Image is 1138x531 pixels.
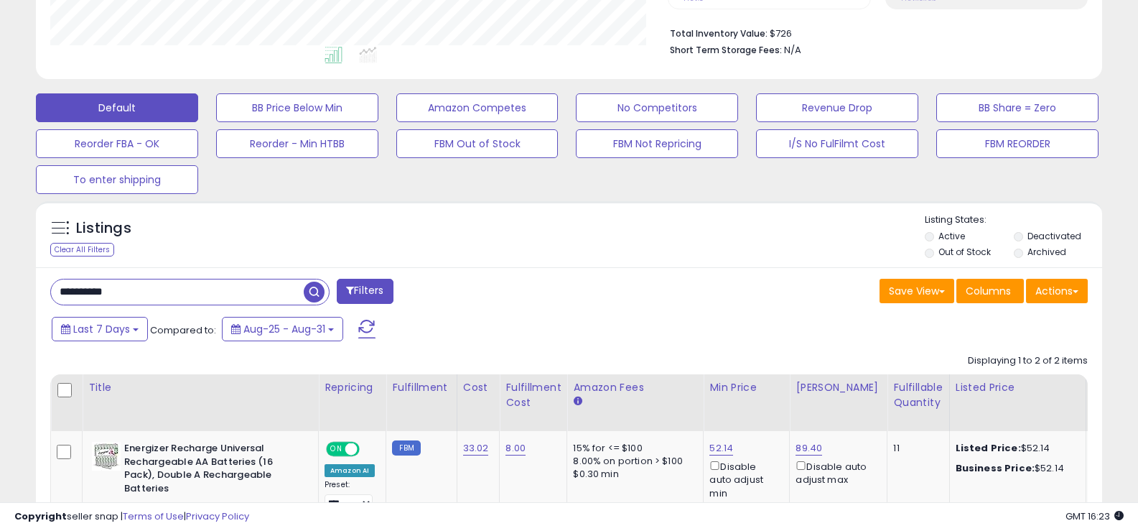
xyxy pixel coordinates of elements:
[1027,230,1081,242] label: Deactivated
[670,27,768,40] b: Total Inventory Value:
[325,380,380,395] div: Repricing
[925,213,1102,227] p: Listing States:
[956,461,1035,475] b: Business Price:
[36,93,198,122] button: Default
[956,380,1080,395] div: Listed Price
[936,93,1099,122] button: BB Share = Zero
[1065,509,1124,523] span: 2025-09-8 16:23 GMT
[796,380,881,395] div: [PERSON_NAME]
[573,395,582,408] small: Amazon Fees.
[396,129,559,158] button: FBM Out of Stock
[392,380,450,395] div: Fulfillment
[756,129,918,158] button: I/S No FulFilmt Cost
[576,129,738,158] button: FBM Not Repricing
[796,441,822,456] a: 89.40
[956,441,1021,455] b: Listed Price:
[756,93,918,122] button: Revenue Drop
[88,380,312,395] div: Title
[222,317,343,341] button: Aug-25 - Aug-31
[36,129,198,158] button: Reorder FBA - OK
[505,380,561,410] div: Fulfillment Cost
[573,468,692,481] div: $0.30 min
[709,380,783,395] div: Min Price
[880,279,954,303] button: Save View
[186,509,249,523] a: Privacy Policy
[938,230,965,242] label: Active
[573,455,692,468] div: 8.00% on portion > $100
[76,218,131,239] h5: Listings
[938,246,991,258] label: Out of Stock
[709,441,733,456] a: 52.14
[14,510,249,524] div: seller snap | |
[956,279,1024,303] button: Columns
[1027,246,1066,258] label: Archived
[966,284,1011,298] span: Columns
[392,440,420,456] small: FBM
[358,443,381,456] span: OFF
[796,458,876,486] div: Disable auto adjust max
[505,441,526,456] a: 8.00
[463,441,489,456] a: 33.02
[784,43,801,57] span: N/A
[573,380,697,395] div: Amazon Fees
[463,380,494,395] div: Cost
[50,243,114,257] div: Clear All Filters
[968,354,1088,368] div: Displaying 1 to 2 of 2 items
[325,480,375,512] div: Preset:
[325,464,375,477] div: Amazon AI
[73,322,130,336] span: Last 7 Days
[396,93,559,122] button: Amazon Competes
[36,165,198,194] button: To enter shipping
[243,322,325,336] span: Aug-25 - Aug-31
[123,509,184,523] a: Terms of Use
[327,443,345,456] span: ON
[709,458,778,500] div: Disable auto adjust min
[956,442,1075,455] div: $52.14
[1026,279,1088,303] button: Actions
[216,93,378,122] button: BB Price Below Min
[14,509,67,523] strong: Copyright
[670,24,1077,41] li: $726
[893,380,943,410] div: Fulfillable Quantity
[956,462,1075,475] div: $52.14
[893,442,938,455] div: 11
[337,279,393,304] button: Filters
[670,44,782,56] b: Short Term Storage Fees:
[216,129,378,158] button: Reorder - Min HTBB
[573,442,692,455] div: 15% for <= $100
[936,129,1099,158] button: FBM REORDER
[52,317,148,341] button: Last 7 Days
[124,442,299,499] b: Energizer Recharge Universal Rechargeable AA Batteries (16 Pack), Double A Rechargeable Batteries
[150,323,216,337] span: Compared to:
[576,93,738,122] button: No Competitors
[92,442,121,471] img: 51Xy4K0Z1aL._SL40_.jpg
